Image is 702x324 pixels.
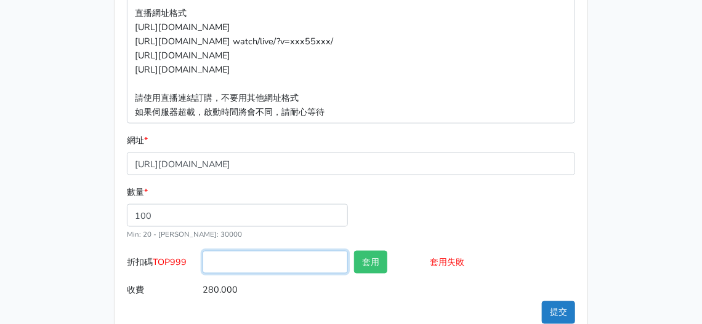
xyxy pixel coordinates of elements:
[124,251,200,279] label: 折扣碼
[153,256,187,268] span: TOP999
[354,251,387,274] button: 套用
[127,133,148,148] label: 網址
[542,301,575,324] button: 提交
[124,279,200,301] label: 收費
[127,229,242,239] small: Min: 20 - [PERSON_NAME]: 30000
[127,185,148,199] label: 數量
[127,152,575,175] input: 這邊填入網址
